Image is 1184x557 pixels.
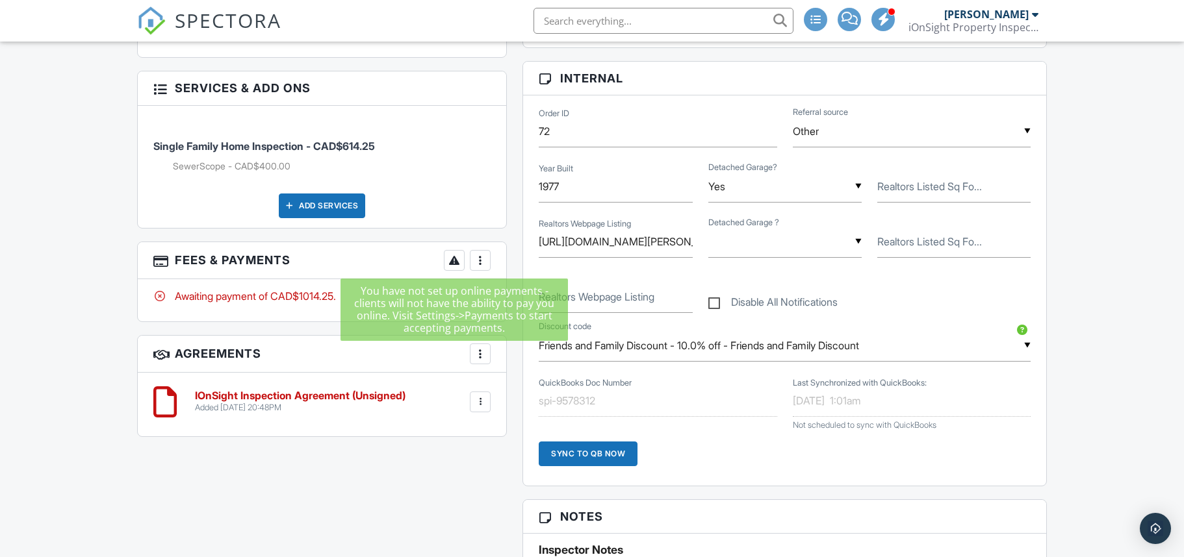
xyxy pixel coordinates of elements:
[539,321,591,332] label: Discount code
[793,420,936,430] span: Not scheduled to sync with QuickBooks
[153,289,491,303] div: Awaiting payment of CAD$1014.25.
[138,242,506,279] h3: Fees & Payments
[877,171,1031,203] input: Realtors Listed Sq Footage of Home
[137,18,281,45] a: SPECTORA
[793,106,848,118] label: Referral source
[708,217,779,229] label: Detached Garage ?
[138,336,506,373] h3: Agreements
[708,296,838,312] label: Disable All Notifications
[539,441,637,466] div: Sync to QB Now
[534,8,793,34] input: Search everything...
[539,290,654,304] label: Realtors Webpage Listing
[173,160,491,173] li: Add on: SewerScope
[539,217,631,229] label: Realtors Webpage Listing
[539,543,1031,556] h5: Inspector Notes
[539,107,569,119] label: Order ID
[523,500,1046,534] h3: Notes
[539,226,692,258] input: Realtors Webpage Listing
[137,6,166,35] img: The Best Home Inspection Software - Spectora
[708,162,777,173] label: Detached Garage?
[138,71,506,105] h3: Services & Add ons
[195,402,405,413] div: Added [DATE] 20:48PM
[153,116,491,183] li: Service: Single Family Home Inspection
[539,162,573,174] label: Year Built
[195,390,405,413] a: IOnSight Inspection Agreement (Unsigned) Added [DATE] 20:48PM
[877,226,1031,258] input: Realtors Listed Sq Footage of Home
[793,377,927,388] label: Last Synchronized with QuickBooks:
[195,390,405,402] h6: IOnSight Inspection Agreement (Unsigned)
[877,234,982,249] label: Realtors Listed Sq Footage of Home
[153,140,375,153] span: Single Family Home Inspection - CAD$614.25
[279,193,365,218] div: Add Services
[877,179,982,193] label: Realtors Listed Sq Footage of Home
[539,171,692,203] input: Year Built
[908,21,1038,34] div: iOnSight Property Inspections
[539,281,692,313] input: Realtors Webpage Listing
[175,6,281,34] span: SPECTORA
[539,377,632,388] label: QuickBooks Doc Number
[1140,513,1171,544] div: Open Intercom Messenger
[944,8,1029,21] div: [PERSON_NAME]
[523,62,1046,95] h3: Internal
